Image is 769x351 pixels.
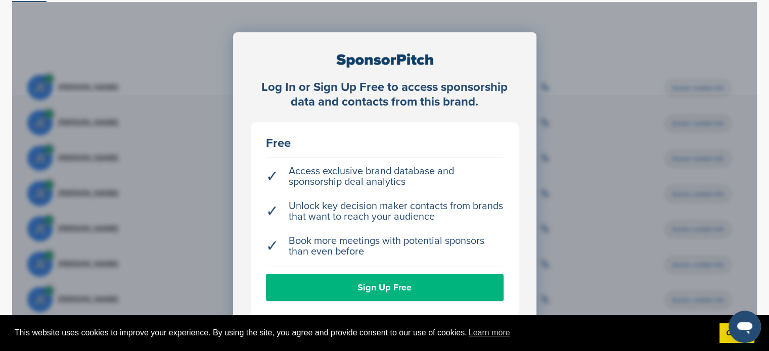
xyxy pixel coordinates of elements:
[266,161,504,192] li: Access exclusive brand database and sponsorship deal analytics
[719,323,754,343] a: dismiss cookie message
[266,196,504,227] li: Unlock key decision maker contacts from brands that want to reach your audience
[266,206,279,217] span: ✓
[729,311,761,343] iframe: Button to launch messaging window
[266,171,279,182] span: ✓
[266,137,504,149] div: Free
[266,274,504,301] a: Sign Up Free
[15,325,711,340] span: This website uses cookies to improve your experience. By using the site, you agree and provide co...
[266,231,504,262] li: Book more meetings with potential sponsors than even before
[467,325,512,340] a: learn more about cookies
[266,241,279,252] span: ✓
[251,80,519,110] div: Log In or Sign Up Free to access sponsorship data and contacts from this brand.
